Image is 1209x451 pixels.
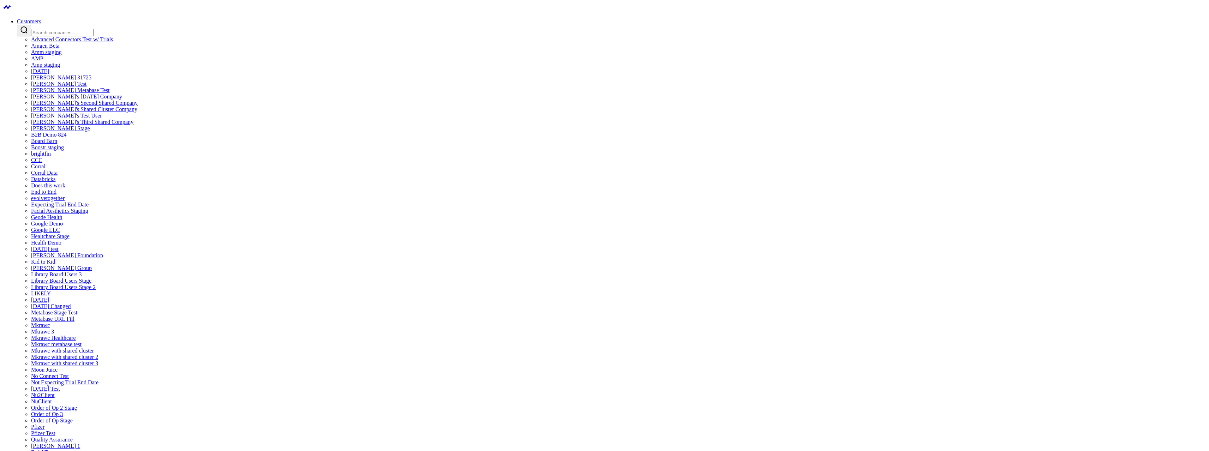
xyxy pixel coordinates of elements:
a: [PERSON_NAME]'s [DATE] Company [31,94,122,100]
a: Advanced Connectors Test w/ Trials [31,36,113,42]
a: No Connect Test [31,373,69,379]
a: Mkrawc with shared cluster 3 [31,360,98,366]
a: Nu2Client [31,392,55,398]
a: Expecting Trial End Date [31,202,89,208]
a: Amp staging [31,62,60,68]
a: Moon Juice [31,367,58,373]
a: Amgen Beta [31,43,59,49]
a: evolvetogether [31,195,65,201]
a: Facial Aesthetics Staging [31,208,88,214]
a: [DATE] Test [31,386,60,392]
a: Health Demo [31,240,61,246]
a: End to End [31,189,56,195]
a: AMP [31,55,43,61]
a: Mkrawc 3 [31,329,54,335]
a: [PERSON_NAME] 31725 [31,74,91,80]
a: brightfin [31,151,51,157]
a: Metabase URL Fill [31,316,74,322]
a: Order of Op 2 Stage [31,405,77,411]
a: [PERSON_NAME] Test [31,81,86,87]
a: Library Board Users Stage 2 [31,284,96,290]
a: CCC [31,157,42,163]
a: Pfizer [31,424,44,430]
a: [PERSON_NAME] 1 [31,443,80,449]
a: Not Expecting Trial End Date [31,379,98,385]
a: Geode Health [31,214,62,220]
a: [PERSON_NAME]'s Shared Cluster Company [31,106,137,112]
a: [PERSON_NAME]'s Third Shared Company [31,119,133,125]
a: [PERSON_NAME] Group [31,265,92,271]
a: Board Barn [31,138,57,144]
a: Google LLC [31,227,60,233]
button: Search companies button [17,25,31,36]
a: NuClient [31,398,52,404]
a: B2B Demo 824 [31,132,66,138]
a: [DATE] [31,68,49,74]
a: Amm staging [31,49,62,55]
a: Kid to Kid [31,259,55,265]
a: Library Board Users 3 [31,271,82,277]
a: Corral [31,163,46,169]
a: LIKELY [31,290,51,296]
a: Does this work [31,182,65,188]
a: Mkrawc with shared cluster 2 [31,354,98,360]
a: Pfizer Test [31,430,55,436]
a: Mkrawc metabase test [31,341,82,347]
a: Metabase Stage Test [31,309,77,315]
a: Customers [17,18,41,24]
a: Order of Op Stage [31,417,73,423]
a: Google Demo [31,221,63,227]
a: Library Board Users Stage [31,278,91,284]
a: Order of Op 3 [31,411,63,417]
input: Search companies input [31,29,94,36]
a: [DATE] test [31,246,59,252]
a: [PERSON_NAME]'s Second Shared Company [31,100,138,106]
a: [PERSON_NAME]'s Test User [31,113,102,119]
a: [PERSON_NAME] Metabase Test [31,87,110,93]
a: Mkrawc with shared cluster [31,348,94,354]
a: [DATE] [31,297,49,303]
a: Quality Assurance [31,437,73,443]
a: Boostr staging [31,144,64,150]
a: [DATE] Changed [31,303,71,309]
a: Mkrawc Healthcare [31,335,76,341]
a: Healtchare Stage [31,233,70,239]
a: [PERSON_NAME] Foundation [31,252,103,258]
a: Databricks [31,176,55,182]
a: Corral Data [31,170,58,176]
a: [PERSON_NAME] Stage [31,125,90,131]
a: Mkrawc [31,322,50,328]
